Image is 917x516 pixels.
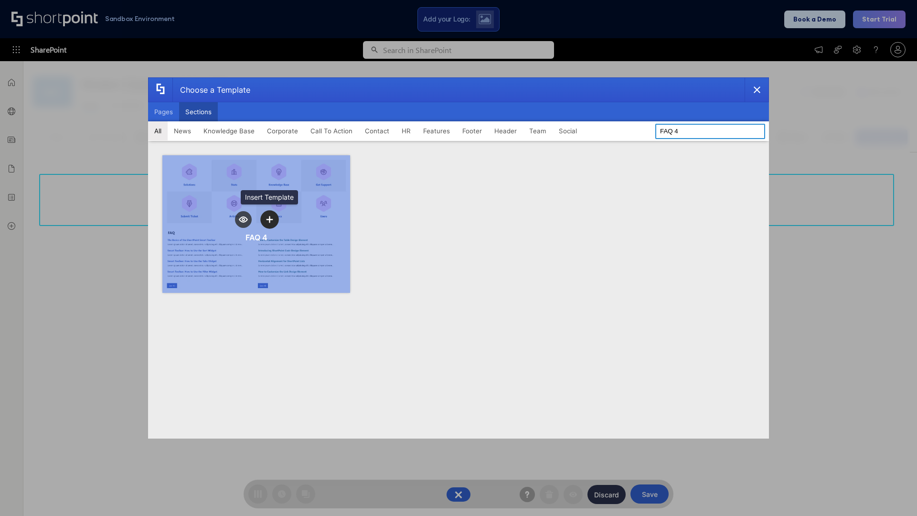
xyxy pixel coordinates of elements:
input: Search [655,124,765,139]
button: HR [395,121,417,140]
button: All [148,121,168,140]
div: Choose a Template [172,78,250,102]
button: News [168,121,197,140]
button: Pages [148,102,179,121]
button: Social [553,121,583,140]
button: Team [523,121,553,140]
iframe: Chat Widget [869,470,917,516]
div: template selector [148,77,769,439]
button: Sections [179,102,218,121]
button: Knowledge Base [197,121,261,140]
button: Contact [359,121,395,140]
button: Corporate [261,121,304,140]
div: FAQ 4 [245,233,267,242]
button: Footer [456,121,488,140]
button: Features [417,121,456,140]
button: Header [488,121,523,140]
button: Call To Action [304,121,359,140]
